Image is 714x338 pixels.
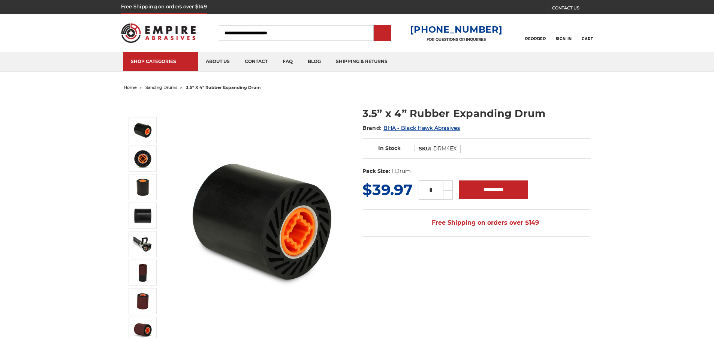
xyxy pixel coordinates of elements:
[237,52,275,71] a: contact
[433,145,457,153] dd: DRM4EX
[133,149,152,168] img: 3.5 inch x 4 inch expanding drum
[362,167,390,175] dt: Pack Size:
[525,25,546,41] a: Reorder
[378,145,401,152] span: In Stock
[145,85,177,90] a: sanding drums
[410,24,502,35] a: [PHONE_NUMBER]
[552,4,593,14] a: CONTACT US
[133,178,152,197] img: Rubber expanding wheel for sanding drum
[525,36,546,41] span: Reorder
[300,52,328,71] a: blog
[131,59,191,64] div: SHOP CATEGORIES
[275,52,300,71] a: faq
[124,85,137,90] a: home
[133,235,152,254] img: 3.5” x 4” Rubber Expanding Drum
[328,52,395,71] a: shipping & returns
[133,206,152,225] img: 3.5” x 4” Rubber Expanding Drum
[362,125,382,131] span: Brand:
[123,52,198,71] a: SHOP CATEGORIES
[362,180,413,199] span: $39.97
[410,37,502,42] p: FOR QUESTIONS OR INQUIRIES
[121,18,196,48] img: Empire Abrasives
[556,36,572,41] span: Sign In
[133,263,152,282] img: 3.5” x 4” Rubber Expanding Drum
[133,292,152,311] img: 3.5” x 4” Rubber Expanding Drum
[362,106,591,121] h1: 3.5” x 4” Rubber Expanding Drum
[414,215,539,230] span: Free Shipping on orders over $149
[582,36,593,41] span: Cart
[198,52,237,71] a: about us
[419,145,431,153] dt: SKU:
[375,26,390,41] input: Submit
[133,121,152,140] img: 3.5 inch rubber expanding drum for sanding belt
[186,85,261,90] span: 3.5” x 4” rubber expanding drum
[582,25,593,41] a: Cart
[188,147,338,297] img: 3.5 inch rubber expanding drum for sanding belt
[383,125,460,131] a: BHA - Black Hawk Abrasives
[392,167,411,175] dd: 1 Drum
